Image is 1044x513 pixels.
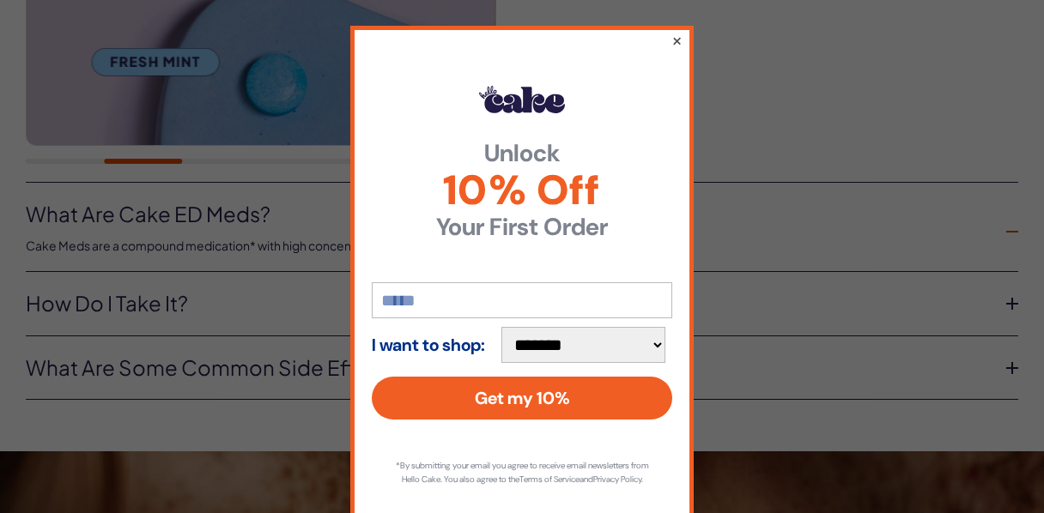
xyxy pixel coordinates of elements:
button: Get my 10% [372,377,672,419]
a: Terms of Service [519,474,580,485]
strong: I want to shop: [372,335,485,354]
span: 10% Off [372,170,672,211]
img: Hello Cake [479,86,565,113]
a: Privacy Policy [593,474,641,485]
strong: Your First Order [372,215,672,239]
button: × [671,30,683,51]
p: *By submitting your email you agree to receive email newsletters from Hello Cake. You also agree ... [389,459,655,486]
strong: Unlock [372,142,672,166]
